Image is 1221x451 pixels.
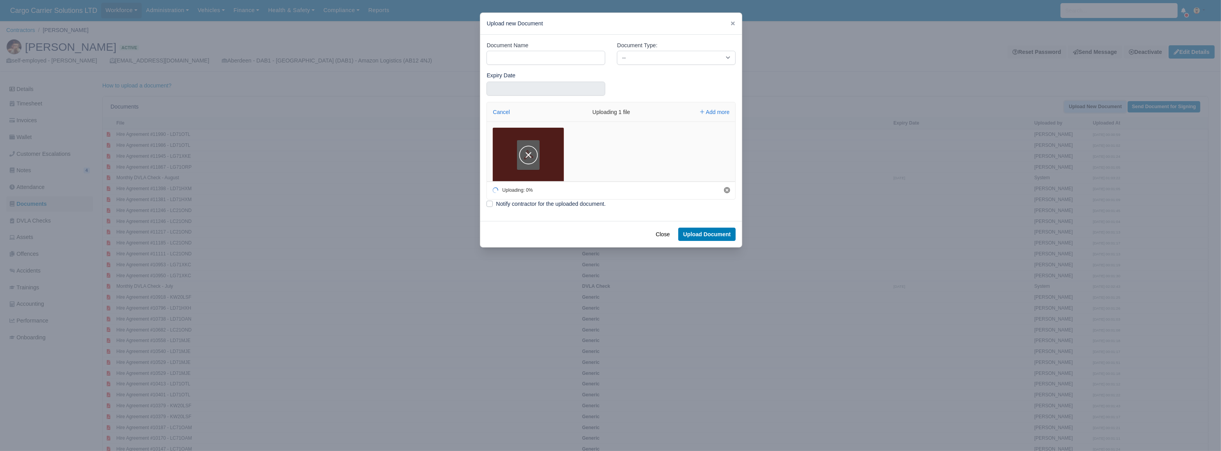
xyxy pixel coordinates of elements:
label: Notify contractor for the uploaded document. [496,200,606,209]
iframe: Chat Widget [1080,360,1221,451]
button: Cancel upload [518,144,539,166]
span: Add more [706,109,730,115]
div: File Uploader [487,102,736,200]
button: Cancel [490,107,512,118]
div: Uploading: 0% [502,188,533,193]
div: Upload new Document [480,13,742,35]
button: Upload Document [678,228,736,241]
button: Cancel [724,187,730,193]
label: Document Name [487,41,528,50]
div: Uploading [487,181,534,199]
div: Uploading 1 file [553,102,670,122]
button: Add more files [697,107,733,118]
label: Expiry Date [487,71,515,80]
button: Close [651,228,675,241]
label: Document Type: [617,41,657,50]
